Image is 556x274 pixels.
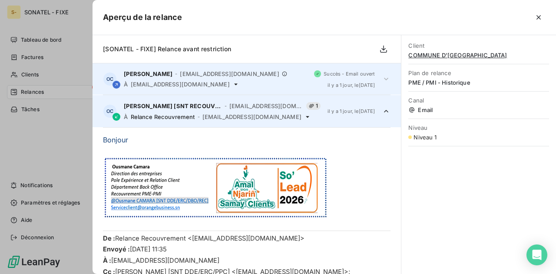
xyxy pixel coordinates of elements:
span: 1 [306,102,321,110]
span: [EMAIL_ADDRESS][DOMAIN_NAME] [180,70,279,77]
span: [PERSON_NAME] [124,70,172,77]
img: image001.png [103,157,328,219]
b: À : [103,257,111,264]
span: À [124,81,128,88]
span: - [198,114,200,119]
span: [EMAIL_ADDRESS][DOMAIN_NAME] [229,102,304,109]
span: Client [408,42,549,49]
span: [EMAIL_ADDRESS][DOMAIN_NAME] [202,113,301,120]
div: Open Intercom Messenger [526,244,547,265]
span: il y a 1 jour , le [DATE] [328,83,375,88]
span: Email [408,106,549,113]
span: - [225,103,227,109]
div: OC [103,72,117,86]
span: PME / PMI - Historique [408,79,549,86]
span: À [124,113,128,120]
span: - [175,71,177,76]
span: Succès - Email ouvert [324,71,375,76]
span: Niveau 1 [414,134,437,141]
h5: Aperçu de la relance [103,11,182,23]
b: Envoyé : [103,245,130,253]
div: OC [103,104,117,118]
span: Plan de relance [408,69,549,76]
span: De : [103,234,115,242]
span: [SONATEL - FIXE] Relance avant restriction [103,45,231,53]
span: Bonjour [103,135,128,144]
span: COMMUNE D'[GEOGRAPHIC_DATA] [408,52,549,59]
span: Niveau [408,124,549,131]
span: il y a 1 jour , le [DATE] [328,109,375,114]
span: [EMAIL_ADDRESS][DOMAIN_NAME] [131,81,230,88]
span: Relance Recouvrement [131,113,195,120]
span: [PERSON_NAME] [SNT RECOUVREMENT DDE] [124,102,222,109]
span: Canal [408,97,549,104]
